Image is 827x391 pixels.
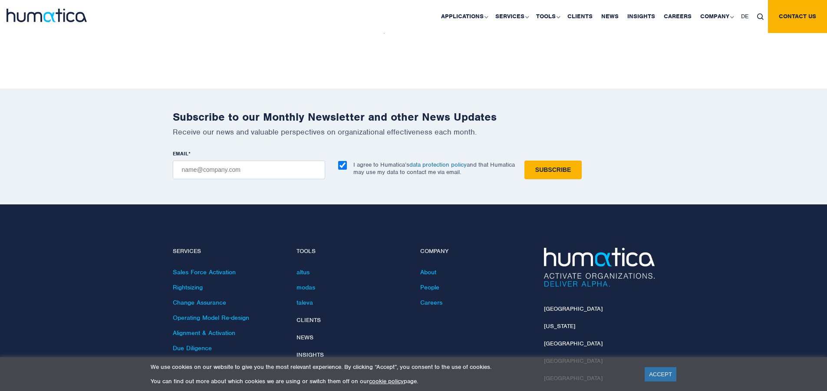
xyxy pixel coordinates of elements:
[297,316,321,324] a: Clients
[645,367,676,381] a: ACCEPT
[297,334,313,341] a: News
[369,378,404,385] a: cookie policy
[297,299,313,306] a: taleva
[173,110,655,124] h2: Subscribe to our Monthly Newsletter and other News Updates
[151,363,634,371] p: We use cookies on our website to give you the most relevant experience. By clicking “Accept”, you...
[420,268,436,276] a: About
[420,299,442,306] a: Careers
[524,161,582,179] input: Subscribe
[173,314,249,322] a: Operating Model Re-design
[173,248,283,255] h4: Services
[297,268,310,276] a: altus
[173,329,235,337] a: Alignment & Activation
[544,340,603,347] a: [GEOGRAPHIC_DATA]
[544,248,655,287] img: Humatica
[420,248,531,255] h4: Company
[173,299,226,306] a: Change Assurance
[297,283,315,291] a: modas
[757,13,764,20] img: search_icon
[151,378,634,385] p: You can find out more about which cookies we are using or switch them off on our page.
[544,322,575,330] a: [US_STATE]
[7,9,87,22] img: logo
[173,344,212,352] a: Due Diligence
[409,161,467,168] a: data protection policy
[173,283,203,291] a: Rightsizing
[173,127,655,137] p: Receive our news and valuable perspectives on organizational effectiveness each month.
[173,268,236,276] a: Sales Force Activation
[420,283,439,291] a: People
[297,351,324,358] a: Insights
[741,13,748,20] span: DE
[544,305,603,312] a: [GEOGRAPHIC_DATA]
[338,161,347,170] input: I agree to Humatica’sdata protection policyand that Humatica may use my data to contact me via em...
[173,161,325,179] input: name@company.com
[297,248,407,255] h4: Tools
[353,161,515,176] p: I agree to Humatica’s and that Humatica may use my data to contact me via email.
[173,150,188,157] span: EMAIL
